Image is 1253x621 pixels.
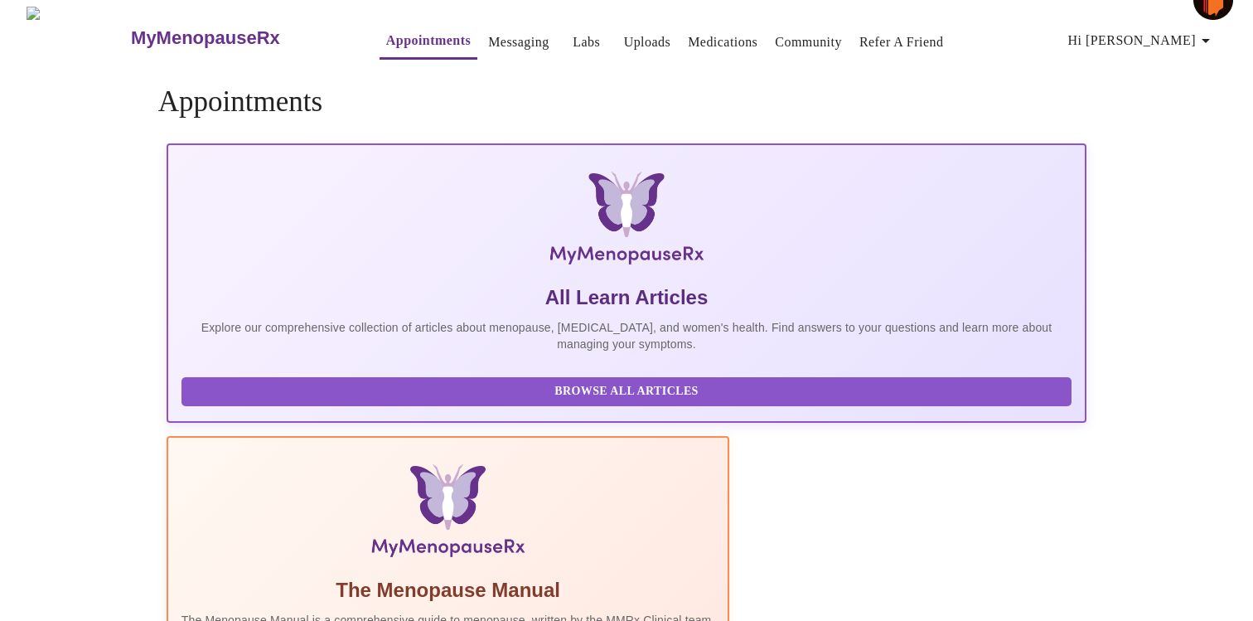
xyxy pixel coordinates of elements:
[27,7,129,69] img: MyMenopauseRx Logo
[1062,24,1222,57] button: Hi [PERSON_NAME]
[181,577,715,604] h5: The Menopause Manual
[181,319,1072,352] p: Explore our comprehensive collection of articles about menopause, [MEDICAL_DATA], and women's hea...
[681,26,764,59] button: Medications
[129,9,346,67] a: MyMenopauseRx
[768,26,849,59] button: Community
[181,383,1076,397] a: Browse All Articles
[181,284,1072,311] h5: All Learn Articles
[386,29,471,52] a: Appointments
[560,26,613,59] button: Labs
[775,31,842,54] a: Community
[688,31,757,54] a: Medications
[158,85,1095,119] h4: Appointments
[266,464,630,564] img: Menopause Manual
[617,26,678,59] button: Uploads
[624,31,671,54] a: Uploads
[481,26,555,59] button: Messaging
[320,172,934,271] img: MyMenopauseRx Logo
[859,31,944,54] a: Refer a Friend
[1068,29,1216,52] span: Hi [PERSON_NAME]
[380,24,477,60] button: Appointments
[131,27,280,49] h3: MyMenopauseRx
[181,377,1072,406] button: Browse All Articles
[488,31,549,54] a: Messaging
[853,26,951,59] button: Refer a Friend
[573,31,600,54] a: Labs
[198,381,1055,402] span: Browse All Articles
